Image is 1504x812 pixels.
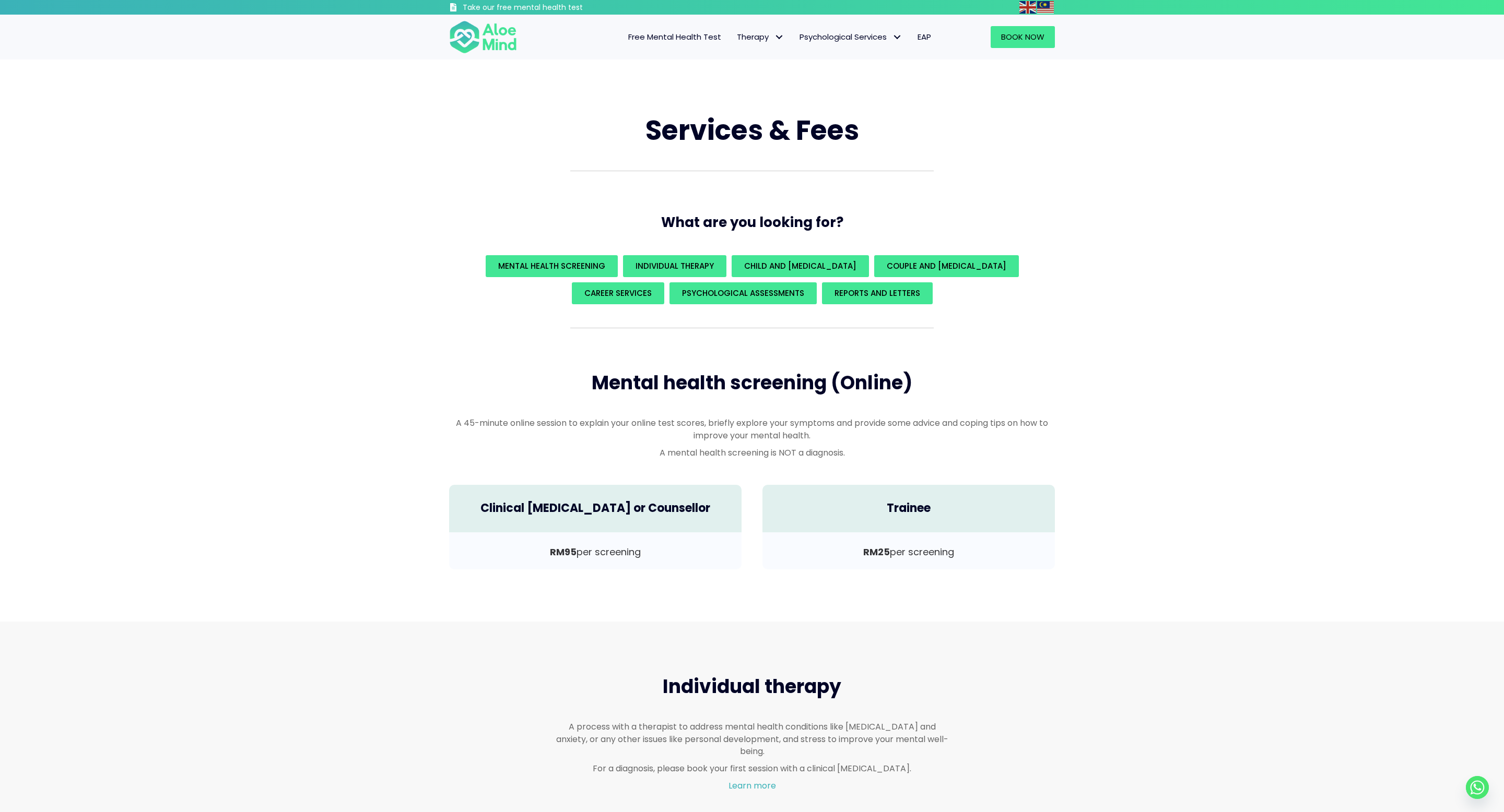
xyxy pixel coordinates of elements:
a: REPORTS AND LETTERS [822,282,933,304]
img: ms [1037,1,1054,14]
span: What are you looking for? [661,213,843,232]
a: Book Now [991,26,1055,48]
span: EAP [918,31,931,42]
a: Couple and [MEDICAL_DATA] [874,255,1019,277]
a: Take our free mental health test [449,3,639,15]
span: Individual therapy [663,673,841,700]
nav: Menu [531,26,939,48]
span: Therapy [737,31,784,42]
p: A mental health screening is NOT a diagnosis. [449,447,1055,459]
span: Psychological Services: submenu [889,30,904,45]
a: TherapyTherapy: submenu [729,26,792,48]
span: Psychological Services [800,31,902,42]
a: EAP [910,26,939,48]
span: Individual Therapy [636,260,714,271]
h4: Trainee [773,500,1044,517]
span: Therapy: submenu [771,30,786,45]
b: RM95 [550,545,577,558]
a: English [1019,1,1037,13]
p: A 45-minute online session to explain your online test scores, briefly explore your symptoms and ... [449,417,1055,441]
p: For a diagnosis, please book your first session with a clinical [MEDICAL_DATA]. [556,762,948,774]
span: Services & Fees [645,111,859,149]
a: Career Services [572,282,664,304]
h3: Take our free mental health test [463,3,639,13]
a: Child and [MEDICAL_DATA] [732,255,869,277]
img: Aloe mind Logo [449,20,517,54]
span: REPORTS AND LETTERS [835,288,920,298]
span: Book Now [1001,31,1044,42]
a: Psychological assessments [669,282,817,304]
img: en [1019,1,1036,14]
span: Free Mental Health Test [628,31,721,42]
a: Malay [1037,1,1055,13]
span: Psychological assessments [682,288,804,298]
p: per screening [460,545,731,559]
span: Couple and [MEDICAL_DATA] [887,260,1006,271]
a: Whatsapp [1466,776,1489,799]
p: per screening [773,545,1044,559]
a: Mental Health Screening [486,255,618,277]
div: What are you looking for? [449,253,1055,307]
b: RM25 [863,545,890,558]
span: Mental health screening (Online) [592,369,912,396]
a: Learn more [728,780,776,792]
a: Psychological ServicesPsychological Services: submenu [792,26,910,48]
span: Mental Health Screening [498,260,605,271]
a: Free Mental Health Test [620,26,729,48]
p: A process with a therapist to address mental health conditions like [MEDICAL_DATA] and anxiety, o... [556,721,948,757]
span: Child and [MEDICAL_DATA] [744,260,856,271]
a: Individual Therapy [623,255,726,277]
span: Career Services [584,288,652,298]
h4: Clinical [MEDICAL_DATA] or Counsellor [460,500,731,517]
